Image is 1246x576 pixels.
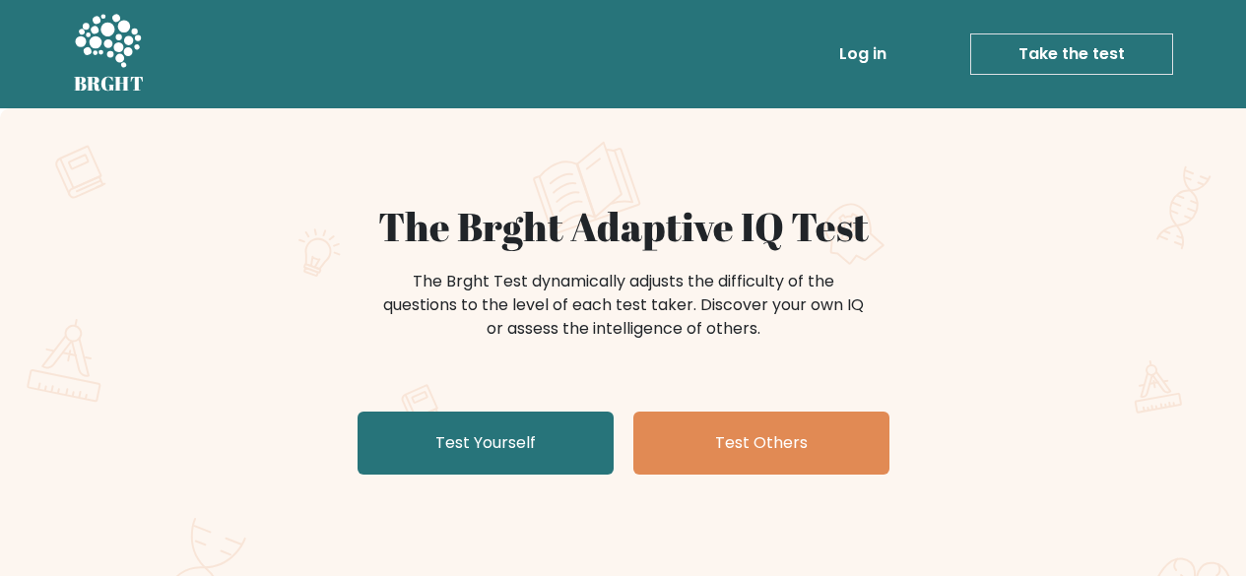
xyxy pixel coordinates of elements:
a: Take the test [970,33,1173,75]
h5: BRGHT [74,72,145,96]
a: Log in [831,34,894,74]
h1: The Brght Adaptive IQ Test [143,203,1104,250]
a: BRGHT [74,8,145,100]
div: The Brght Test dynamically adjusts the difficulty of the questions to the level of each test take... [377,270,870,341]
a: Test Yourself [358,412,614,475]
a: Test Others [633,412,889,475]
